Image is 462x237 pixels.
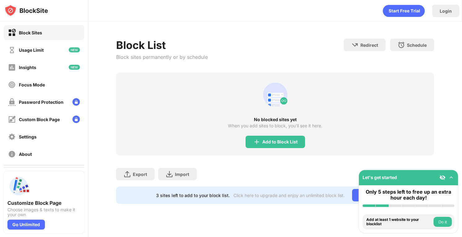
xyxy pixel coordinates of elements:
[440,8,452,14] div: Login
[7,220,45,230] div: Go Unlimited
[439,174,446,181] img: eye-not-visible.svg
[116,117,434,122] div: No blocked sites yet
[7,175,30,197] img: push-custom-page.svg
[366,217,432,226] div: Add at least 1 website to your blocklist
[262,139,298,144] div: Add to Block List
[175,172,189,177] div: Import
[8,81,16,89] img: focus-off.svg
[8,46,16,54] img: time-usage-off.svg
[19,117,60,122] div: Custom Block Page
[233,193,345,198] div: Click here to upgrade and enjoy an unlimited block list.
[7,207,81,217] div: Choose images & texts to make it your own
[133,172,147,177] div: Export
[8,133,16,141] img: settings-off.svg
[363,189,454,201] div: Only 5 steps left to free up an extra hour each day!
[448,174,454,181] img: omni-setup-toggle.svg
[407,42,427,48] div: Schedule
[19,99,63,105] div: Password Protection
[8,150,16,158] img: about-off.svg
[116,54,208,60] div: Block sites permanently or by schedule
[363,175,397,180] div: Let's get started
[69,47,80,52] img: new-icon.svg
[434,217,452,227] button: Do it
[19,30,42,35] div: Block Sites
[7,200,81,206] div: Customize Block Page
[19,65,36,70] div: Insights
[69,65,80,70] img: new-icon.svg
[360,42,378,48] div: Redirect
[19,134,37,139] div: Settings
[19,82,45,87] div: Focus Mode
[383,5,425,17] div: animation
[8,116,16,123] img: customize-block-page-off.svg
[72,98,80,106] img: lock-menu.svg
[72,116,80,123] img: lock-menu.svg
[8,64,16,71] img: insights-off.svg
[228,123,322,128] div: When you add sites to block, you’ll see it here.
[260,80,290,110] div: animation
[19,151,32,157] div: About
[19,47,44,53] div: Usage Limit
[156,193,230,198] div: 3 sites left to add to your block list.
[8,29,16,37] img: block-on.svg
[116,39,208,51] div: Block List
[4,4,48,17] img: logo-blocksite.svg
[8,98,16,106] img: password-protection-off.svg
[352,189,394,201] div: Go Unlimited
